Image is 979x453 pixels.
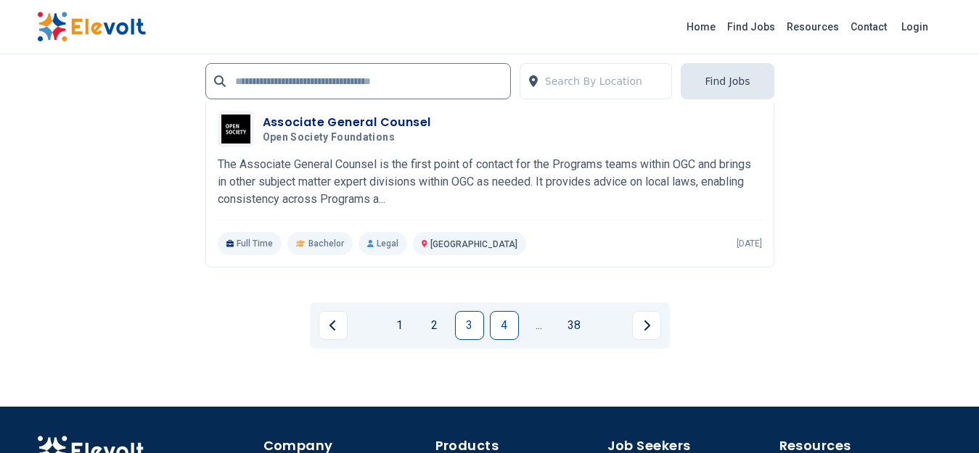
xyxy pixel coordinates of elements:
[420,311,449,340] a: Page 2
[319,311,661,340] ul: Pagination
[455,311,484,340] a: Page 3 is your current page
[721,15,781,38] a: Find Jobs
[221,115,250,144] img: Open Society Foundations
[263,131,395,144] span: Open Society Foundations
[218,156,762,208] p: The Associate General Counsel is the first point of contact for the Programs teams within OGC and...
[319,311,348,340] a: Previous page
[560,311,589,340] a: Page 38
[681,15,721,38] a: Home
[218,111,762,255] a: Open Society FoundationsAssociate General CounselOpen Society FoundationsThe Associate General Co...
[893,12,937,41] a: Login
[263,114,431,131] h3: Associate General Counsel
[737,238,762,249] p: [DATE]
[385,311,414,340] a: Page 1
[359,232,407,255] p: Legal
[490,311,519,340] a: Page 4
[845,15,893,38] a: Contact
[218,232,282,255] p: Full Time
[37,12,146,42] img: Elevolt
[430,239,517,249] span: [GEOGRAPHIC_DATA]
[525,311,554,340] a: Jump forward
[681,63,774,99] button: Find Jobs
[632,311,661,340] a: Next page
[906,383,979,453] iframe: Chat Widget
[781,15,845,38] a: Resources
[308,238,344,249] span: Bachelor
